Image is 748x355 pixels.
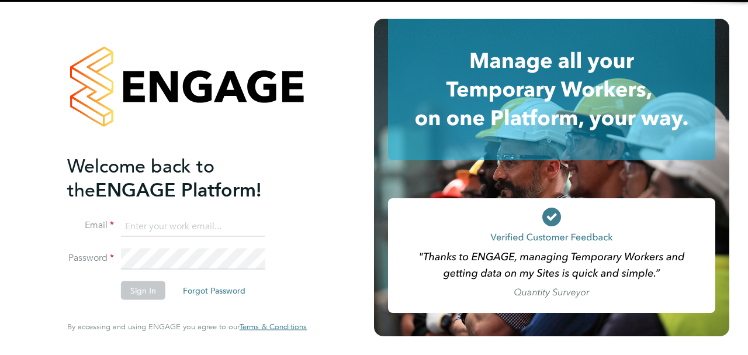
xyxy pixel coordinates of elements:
[121,281,165,300] button: Sign In
[240,322,307,332] a: Terms & Conditions
[67,154,214,201] span: Welcome back to the
[121,216,265,237] input: Enter your work email...
[67,322,307,332] span: By accessing and using ENGAGE you agree to our
[67,154,295,202] h2: ENGAGE Platform!
[67,219,114,232] label: Email
[174,281,255,300] button: Forgot Password
[67,252,114,264] label: Password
